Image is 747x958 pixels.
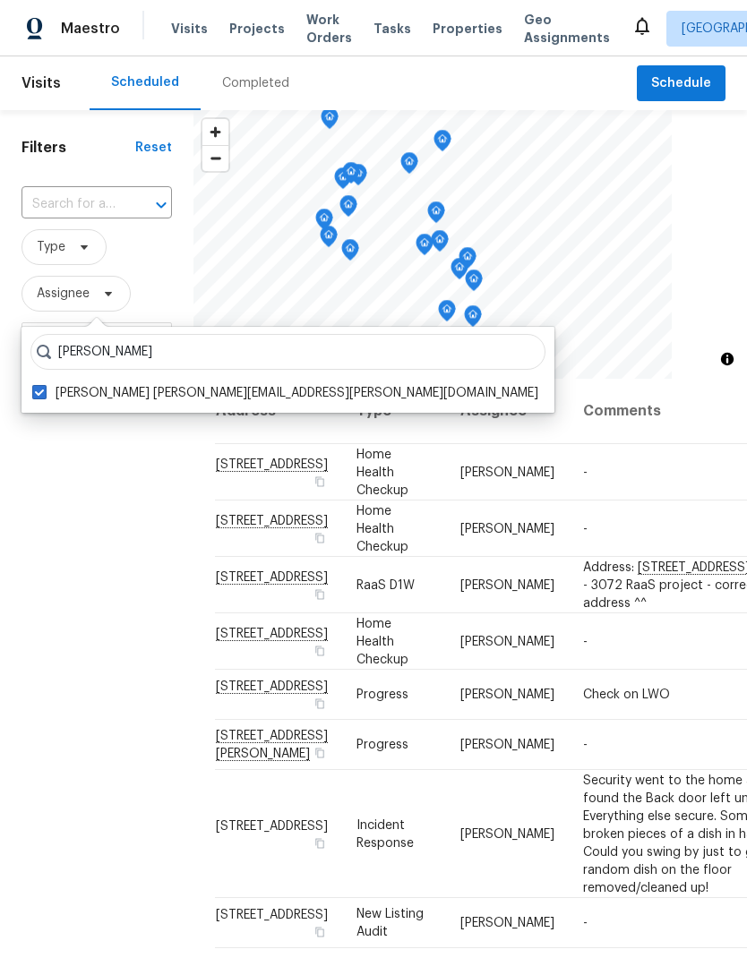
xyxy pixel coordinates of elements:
[341,239,359,267] div: Map marker
[312,586,328,602] button: Copy Address
[321,107,339,135] div: Map marker
[312,834,328,851] button: Copy Address
[583,739,588,751] span: -
[312,642,328,658] button: Copy Address
[342,162,360,190] div: Map marker
[312,529,328,545] button: Copy Address
[216,909,328,921] span: [STREET_ADDRESS]
[356,739,408,751] span: Progress
[460,578,554,591] span: [PERSON_NAME]
[356,448,408,496] span: Home Health Checkup
[460,635,554,647] span: [PERSON_NAME]
[460,522,554,535] span: [PERSON_NAME]
[202,146,228,171] span: Zoom out
[222,74,289,92] div: Completed
[460,689,554,701] span: [PERSON_NAME]
[438,300,456,328] div: Map marker
[32,384,538,402] label: [PERSON_NAME] [PERSON_NAME][EMAIL_ADDRESS][PERSON_NAME][DOMAIN_NAME]
[465,269,483,297] div: Map marker
[651,73,711,95] span: Schedule
[356,617,408,665] span: Home Health Checkup
[320,226,338,253] div: Map marker
[149,192,174,218] button: Open
[135,139,172,157] div: Reset
[356,689,408,701] span: Progress
[312,696,328,712] button: Copy Address
[431,230,449,258] div: Map marker
[356,578,415,591] span: RaaS D1W
[637,65,726,102] button: Schedule
[312,745,328,761] button: Copy Address
[37,285,90,303] span: Assignee
[202,119,228,145] button: Zoom in
[202,145,228,171] button: Zoom out
[583,466,588,478] span: -
[356,908,424,938] span: New Listing Audit
[583,635,588,647] span: -
[315,209,333,236] div: Map marker
[339,195,357,223] div: Map marker
[229,20,285,38] span: Projects
[356,818,414,849] span: Incident Response
[171,20,208,38] span: Visits
[460,466,554,478] span: [PERSON_NAME]
[37,238,65,256] span: Type
[434,130,451,158] div: Map marker
[524,11,610,47] span: Geo Assignments
[21,191,122,218] input: Search for an address...
[306,11,352,47] span: Work Orders
[416,234,434,261] div: Map marker
[460,739,554,751] span: [PERSON_NAME]
[216,819,328,832] span: [STREET_ADDRESS]
[583,917,588,929] span: -
[464,305,482,333] div: Map marker
[460,917,554,929] span: [PERSON_NAME]
[312,473,328,489] button: Copy Address
[373,22,411,35] span: Tasks
[21,64,61,103] span: Visits
[717,348,738,370] button: Toggle attribution
[334,167,352,195] div: Map marker
[61,20,120,38] span: Maestro
[451,258,468,286] div: Map marker
[459,247,477,275] div: Map marker
[583,522,588,535] span: -
[193,110,672,379] canvas: Map
[427,201,445,229] div: Map marker
[356,504,408,552] span: Home Health Checkup
[460,827,554,840] span: [PERSON_NAME]
[21,139,135,157] h1: Filters
[312,924,328,940] button: Copy Address
[111,73,179,91] div: Scheduled
[400,152,418,180] div: Map marker
[583,689,670,701] span: Check on LWO
[722,349,733,369] span: Toggle attribution
[433,20,502,38] span: Properties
